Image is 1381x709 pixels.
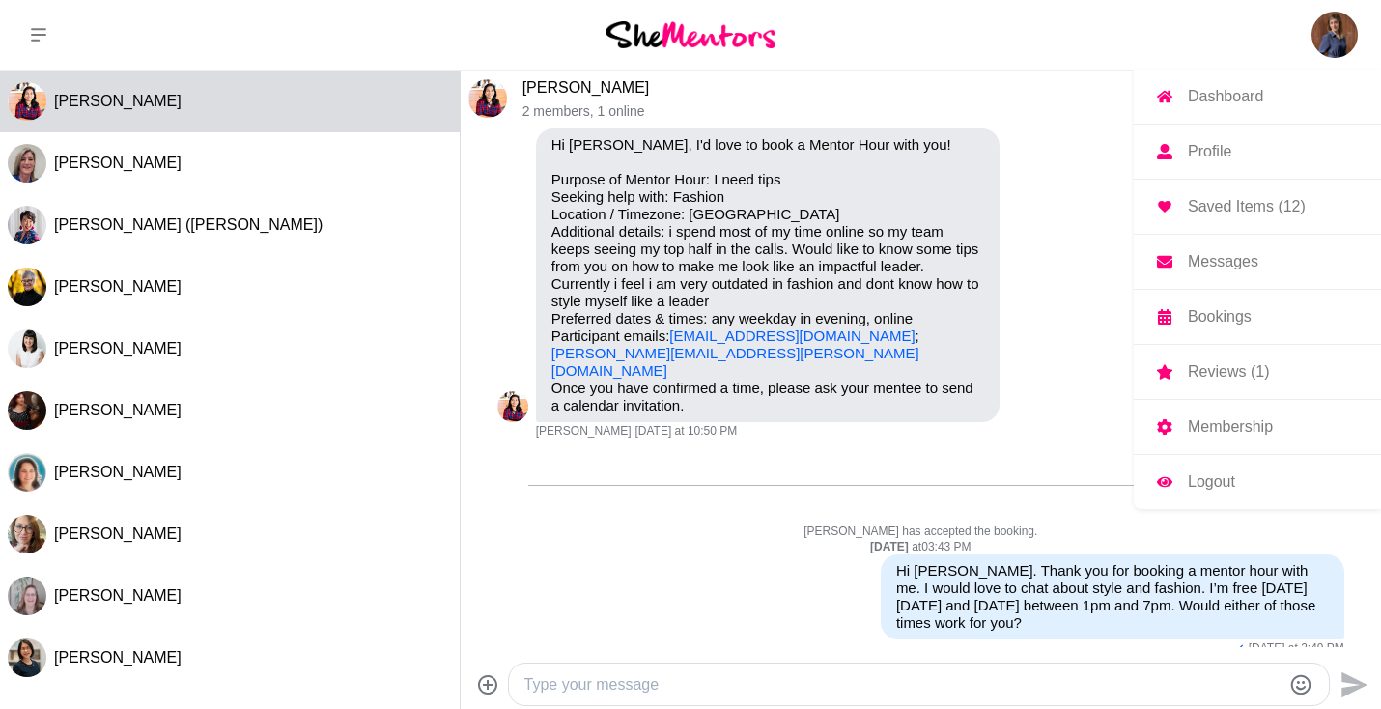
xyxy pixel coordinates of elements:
[1188,364,1269,380] p: Reviews (1)
[522,103,1335,120] p: 2 members , 1 online
[497,540,1344,555] div: at 03:43 PM
[468,79,507,118] img: D
[54,587,182,604] span: [PERSON_NAME]
[551,136,984,154] p: Hi [PERSON_NAME], I'd love to book a Mentor Hour with you!
[8,206,46,244] img: J
[8,268,46,306] div: Tam Jones
[54,402,182,418] span: [PERSON_NAME]
[8,329,46,368] div: Hayley Robertson
[8,82,46,121] img: D
[896,562,1329,632] p: Hi [PERSON_NAME]. Thank you for booking a mentor hour with me. I would love to chat about style a...
[1188,144,1231,159] p: Profile
[54,155,182,171] span: [PERSON_NAME]
[1134,345,1381,399] a: Reviews (1)
[8,206,46,244] div: Jean Jing Yin Sum (Jean)
[606,21,775,47] img: She Mentors Logo
[8,82,46,121] div: Diana Philip
[1134,235,1381,289] a: Messages
[1188,199,1306,214] p: Saved Items (12)
[8,329,46,368] img: H
[8,577,46,615] div: Anne-Marije Bussink
[8,144,46,183] div: Kate Smyth
[1311,12,1358,58] img: Cintia Hernandez
[1311,12,1358,58] a: Cintia HernandezDashboardProfileSaved Items (12)MessagesBookingsReviews (1)MembershipLogout
[8,515,46,553] img: C
[551,380,984,414] p: Once you have confirmed a time, please ask your mentee to send a calendar invitation.
[1134,125,1381,179] a: Profile
[54,278,182,295] span: [PERSON_NAME]
[1134,290,1381,344] a: Bookings
[54,464,182,480] span: [PERSON_NAME]
[1249,641,1344,657] time: 2025-09-16T05:49:00.976Z
[551,171,984,380] p: Purpose of Mentor Hour: I need tips Seeking help with: Fashion Location / Timezone: [GEOGRAPHIC_D...
[1289,673,1312,696] button: Emoji picker
[497,525,1344,540] p: [PERSON_NAME] has accepted the booking.
[1188,474,1235,490] p: Logout
[536,424,632,440] span: [PERSON_NAME]
[669,327,915,344] a: [EMAIL_ADDRESS][DOMAIN_NAME]
[497,391,528,422] img: D
[468,79,507,118] div: Diana Philip
[54,649,182,666] span: [PERSON_NAME]
[522,79,650,96] a: [PERSON_NAME]
[1134,70,1381,124] a: Dashboard
[1134,180,1381,234] a: Saved Items (12)
[54,216,323,233] span: [PERSON_NAME] ([PERSON_NAME])
[1188,309,1252,325] p: Bookings
[8,515,46,553] div: Courtney McCloud
[8,638,46,677] div: Michelle Nguyen
[1188,419,1273,435] p: Membership
[1188,254,1258,269] p: Messages
[551,345,919,379] a: [PERSON_NAME][EMAIL_ADDRESS][PERSON_NAME][DOMAIN_NAME]
[54,525,182,542] span: [PERSON_NAME]
[8,391,46,430] div: Melissa Rodda
[8,144,46,183] img: K
[524,673,1282,696] textarea: Type your message
[1188,89,1263,104] p: Dashboard
[8,268,46,306] img: T
[8,638,46,677] img: M
[8,391,46,430] img: M
[8,453,46,492] img: L
[634,424,737,440] time: 2025-09-15T12:50:40.749Z
[497,391,528,422] div: Diana Philip
[8,577,46,615] img: A
[54,340,182,356] span: [PERSON_NAME]
[1330,663,1373,706] button: Send
[870,540,912,553] strong: [DATE]
[54,93,182,109] span: [PERSON_NAME]
[8,453,46,492] div: Lily Rudolph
